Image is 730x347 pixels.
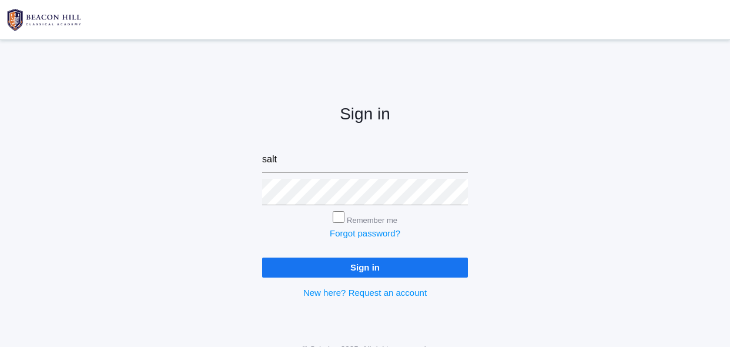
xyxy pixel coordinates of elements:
[330,228,400,238] a: Forgot password?
[262,258,468,277] input: Sign in
[262,146,468,173] input: Email address
[347,216,397,225] label: Remember me
[262,105,468,124] h2: Sign in
[303,288,427,298] a: New here? Request an account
